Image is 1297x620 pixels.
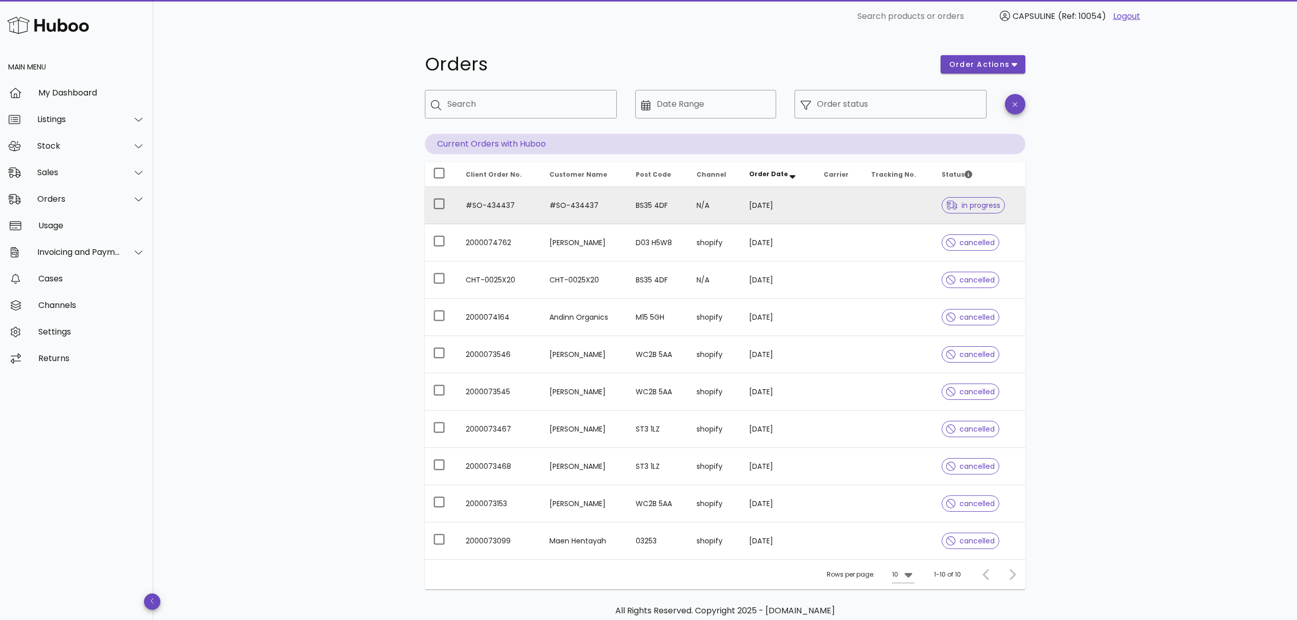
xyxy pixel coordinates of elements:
[941,55,1025,74] button: order actions
[628,224,688,261] td: D03 H5W8
[863,162,933,187] th: Tracking No.
[1113,10,1140,22] a: Logout
[741,224,815,261] td: [DATE]
[38,221,145,230] div: Usage
[541,299,628,336] td: Andinn Organics
[946,500,995,507] span: cancelled
[466,170,522,179] span: Client Order No.
[636,170,671,179] span: Post Code
[688,336,741,373] td: shopify
[425,55,928,74] h1: Orders
[628,187,688,224] td: BS35 4DF
[37,247,121,257] div: Invoicing and Payments
[946,314,995,321] span: cancelled
[37,114,121,124] div: Listings
[458,261,541,299] td: CHT-0025X20
[741,448,815,485] td: [DATE]
[741,261,815,299] td: [DATE]
[688,224,741,261] td: shopify
[541,411,628,448] td: [PERSON_NAME]
[628,522,688,559] td: 03253
[541,224,628,261] td: [PERSON_NAME]
[741,299,815,336] td: [DATE]
[433,605,1017,617] p: All Rights Reserved. Copyright 2025 - [DOMAIN_NAME]
[541,336,628,373] td: [PERSON_NAME]
[541,187,628,224] td: #SO-434437
[458,373,541,411] td: 2000073545
[628,373,688,411] td: WC2B 5AA
[688,411,741,448] td: shopify
[458,522,541,559] td: 2000073099
[934,570,961,579] div: 1-10 of 10
[541,448,628,485] td: [PERSON_NAME]
[37,168,121,177] div: Sales
[549,170,607,179] span: Customer Name
[628,299,688,336] td: M15 5GH
[688,373,741,411] td: shopify
[38,88,145,98] div: My Dashboard
[458,411,541,448] td: 2000073467
[458,299,541,336] td: 2000074164
[541,485,628,522] td: [PERSON_NAME]
[425,134,1025,154] p: Current Orders with Huboo
[628,261,688,299] td: BS35 4DF
[38,274,145,283] div: Cases
[827,560,915,589] div: Rows per page:
[946,537,995,544] span: cancelled
[949,59,1010,70] span: order actions
[815,162,863,187] th: Carrier
[696,170,726,179] span: Channel
[946,202,1000,209] span: in progress
[824,170,849,179] span: Carrier
[458,448,541,485] td: 2000073468
[458,187,541,224] td: #SO-434437
[892,570,898,579] div: 10
[946,276,995,283] span: cancelled
[741,411,815,448] td: [DATE]
[741,187,815,224] td: [DATE]
[1013,10,1055,22] span: CAPSULINE
[541,373,628,411] td: [PERSON_NAME]
[741,162,815,187] th: Order Date: Sorted descending. Activate to remove sorting.
[37,141,121,151] div: Stock
[7,14,89,36] img: Huboo Logo
[688,522,741,559] td: shopify
[741,522,815,559] td: [DATE]
[946,388,995,395] span: cancelled
[688,162,741,187] th: Channel
[628,411,688,448] td: ST3 1LZ
[688,187,741,224] td: N/A
[946,351,995,358] span: cancelled
[741,373,815,411] td: [DATE]
[871,170,916,179] span: Tracking No.
[946,425,995,433] span: cancelled
[628,162,688,187] th: Post Code
[628,336,688,373] td: WC2B 5AA
[541,162,628,187] th: Customer Name
[458,485,541,522] td: 2000073153
[37,194,121,204] div: Orders
[933,162,1025,187] th: Status
[458,162,541,187] th: Client Order No.
[946,239,995,246] span: cancelled
[892,566,915,583] div: 10Rows per page:
[541,261,628,299] td: CHT-0025X20
[741,336,815,373] td: [DATE]
[38,300,145,310] div: Channels
[688,299,741,336] td: shopify
[688,448,741,485] td: shopify
[628,485,688,522] td: WC2B 5AA
[458,336,541,373] td: 2000073546
[946,463,995,470] span: cancelled
[1058,10,1106,22] span: (Ref: 10054)
[688,485,741,522] td: shopify
[628,448,688,485] td: ST3 1LZ
[38,353,145,363] div: Returns
[458,224,541,261] td: 2000074762
[741,485,815,522] td: [DATE]
[942,170,972,179] span: Status
[38,327,145,337] div: Settings
[749,170,788,178] span: Order Date
[541,522,628,559] td: Maen Hentayah
[688,261,741,299] td: N/A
